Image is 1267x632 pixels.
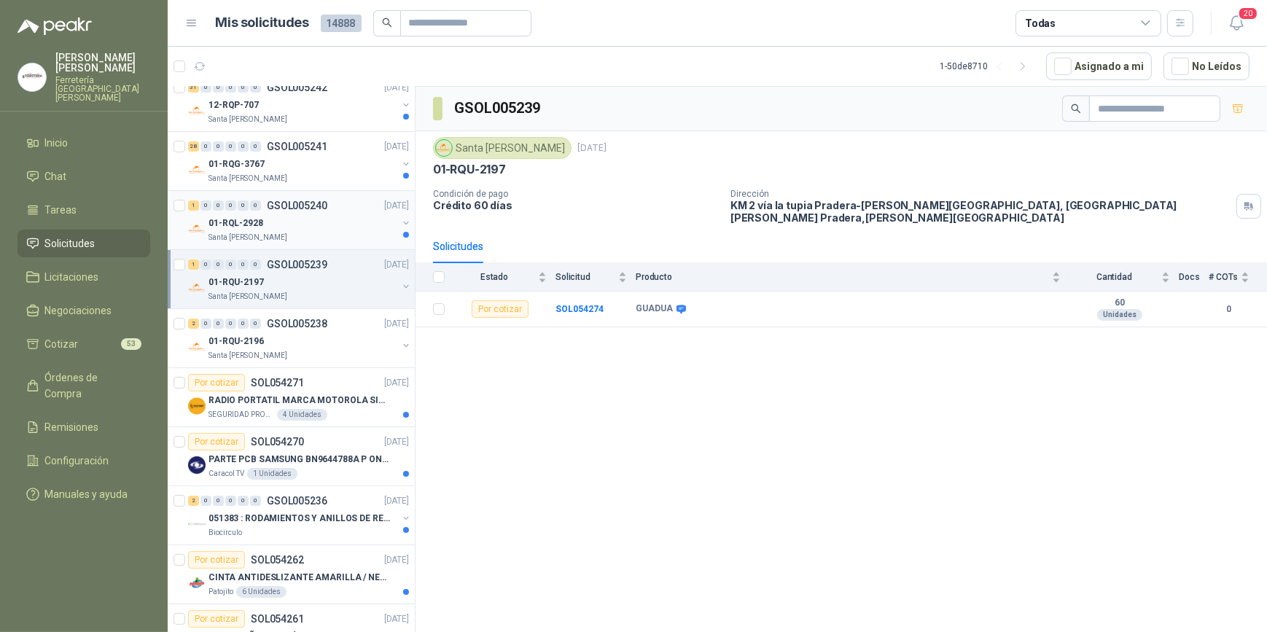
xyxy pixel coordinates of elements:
a: Por cotizarSOL054262[DATE] Company LogoCINTA ANTIDESLIZANTE AMARILLA / NEGRAPatojito6 Unidades [168,545,415,604]
div: 1 - 50 de 8710 [940,55,1034,78]
span: 14888 [321,15,362,32]
span: Remisiones [45,419,99,435]
span: Solicitudes [45,235,95,251]
div: 0 [200,319,211,329]
div: 2 [188,319,199,329]
p: 01-RQG-3767 [208,157,265,171]
div: 0 [238,82,249,93]
img: Company Logo [436,140,452,156]
span: Órdenes de Compra [45,370,136,402]
a: SOL054274 [555,304,604,314]
th: Solicitud [555,263,636,292]
div: 0 [225,82,236,93]
div: Por cotizar [188,610,245,628]
th: Producto [636,263,1069,292]
p: GSOL005242 [267,82,327,93]
div: Por cotizar [188,433,245,450]
div: 0 [225,496,236,506]
div: 1 [188,200,199,211]
p: RADIO PORTATIL MARCA MOTOROLA SIN PANTALLA CON GPS, INCLUYE: ANTENA, BATERIA, CLIP Y CARGADOR [208,394,390,407]
div: 0 [213,319,224,329]
span: Solicitud [555,272,615,282]
p: Santa [PERSON_NAME] [208,114,287,125]
p: 01-RQU-2196 [208,335,264,348]
a: Licitaciones [17,263,150,291]
div: 0 [238,200,249,211]
span: Producto [636,272,1049,282]
p: 051383 : RODAMIENTOS Y ANILLOS DE RETENCION RUEDAS [208,512,390,526]
div: 0 [250,82,261,93]
p: [DATE] [384,494,409,508]
th: Docs [1179,263,1209,292]
p: [DATE] [384,317,409,331]
span: Manuales y ayuda [45,486,128,502]
a: Configuración [17,447,150,475]
a: Solicitudes [17,230,150,257]
p: Santa [PERSON_NAME] [208,173,287,184]
p: 12-RQP-707 [208,98,259,112]
div: 0 [238,141,249,152]
button: Asignado a mi [1046,52,1152,80]
div: 0 [213,141,224,152]
p: SOL054262 [251,555,304,565]
a: 1 0 0 0 0 0 GSOL005239[DATE] Company Logo01-RQU-2197Santa [PERSON_NAME] [188,256,412,303]
span: search [382,17,392,28]
b: GUADUA [636,303,673,315]
div: 0 [200,260,211,270]
span: Cantidad [1069,272,1158,282]
p: Santa [PERSON_NAME] [208,350,287,362]
img: Logo peakr [17,17,92,35]
p: [DATE] [384,612,409,626]
p: SOL054270 [251,437,304,447]
b: 60 [1069,297,1170,309]
span: 53 [121,338,141,350]
img: Company Logo [188,574,206,592]
img: Company Logo [188,220,206,238]
a: Manuales y ayuda [17,480,150,508]
img: Company Logo [188,456,206,474]
a: Cotizar53 [17,330,150,358]
p: Caracol TV [208,468,244,480]
p: Condición de pago [433,189,719,199]
p: GSOL005240 [267,200,327,211]
div: 0 [200,496,211,506]
button: No Leídos [1163,52,1250,80]
h1: Mis solicitudes [216,12,309,34]
div: 1 Unidades [247,468,297,480]
a: 2 0 0 0 0 0 GSOL005236[DATE] Company Logo051383 : RODAMIENTOS Y ANILLOS DE RETENCION RUEDASBiocir... [188,492,412,539]
div: 0 [213,82,224,93]
p: Dirección [730,189,1231,199]
span: Configuración [45,453,109,469]
th: Cantidad [1069,263,1179,292]
button: 20 [1223,10,1250,36]
p: Santa [PERSON_NAME] [208,232,287,243]
p: Ferretería [GEOGRAPHIC_DATA][PERSON_NAME] [55,76,150,102]
div: Unidades [1097,309,1142,321]
div: 0 [238,496,249,506]
a: Remisiones [17,413,150,441]
h3: GSOL005239 [454,97,542,120]
p: [DATE] [384,258,409,272]
div: 0 [200,200,211,211]
div: 0 [238,319,249,329]
a: 31 0 0 0 0 0 GSOL005242[DATE] Company Logo12-RQP-707Santa [PERSON_NAME] [188,79,412,125]
p: PARTE PCB SAMSUNG BN9644788A P ONECONNE [208,453,390,467]
a: 2 0 0 0 0 0 GSOL005238[DATE] Company Logo01-RQU-2196Santa [PERSON_NAME] [188,315,412,362]
img: Company Logo [188,397,206,415]
a: Por cotizarSOL054270[DATE] Company LogoPARTE PCB SAMSUNG BN9644788A P ONECONNECaracol TV1 Unidades [168,427,415,486]
img: Company Logo [188,279,206,297]
a: Negociaciones [17,297,150,324]
div: 0 [213,260,224,270]
div: 0 [200,82,211,93]
span: Tareas [45,202,77,218]
div: Todas [1025,15,1056,31]
img: Company Logo [18,63,46,91]
div: 31 [188,82,199,93]
div: 0 [225,260,236,270]
div: 0 [250,260,261,270]
p: Biocirculo [208,527,242,539]
a: Órdenes de Compra [17,364,150,407]
span: Cotizar [45,336,79,352]
img: Company Logo [188,161,206,179]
